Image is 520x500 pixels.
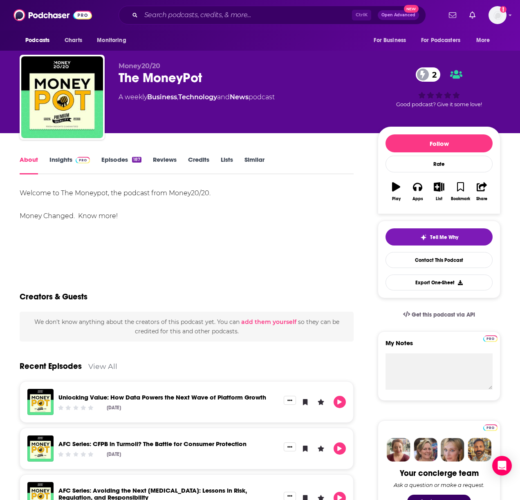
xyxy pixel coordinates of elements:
[471,177,493,206] button: Share
[188,156,209,174] a: Credits
[500,6,507,13] svg: Add a profile image
[153,156,177,174] a: Reviews
[394,482,484,488] div: Ask a question or make a request.
[27,435,54,462] img: AFC Series: CFPB in Turmoil? The Battle for Consumer Protection
[178,93,217,101] a: Technology
[21,56,103,138] a: The MoneyPot
[20,33,60,48] button: open menu
[101,156,141,174] a: Episodes187
[416,67,441,82] a: 2
[420,234,427,241] img: tell me why sparkle
[421,35,460,46] span: For Podcasters
[13,7,92,23] img: Podchaser - Follow, Share and Rate Podcasts
[412,311,475,318] span: Get this podcast via API
[450,177,471,206] button: Bookmark
[20,187,354,222] div: Welcome to The Moneypot, the podcast from Money20/20. Money Changed. Know more!
[217,93,230,101] span: and
[476,196,487,201] div: Share
[392,196,401,201] div: Play
[387,438,410,462] img: Sydney Profile
[177,93,178,101] span: ,
[492,456,512,475] div: Open Intercom Messenger
[315,396,327,408] button: Leave a Rating
[489,6,507,24] button: Show profile menu
[58,440,247,448] a: AFC Series: CFPB in Turmoil? The Battle for Consumer Protection
[132,157,141,163] div: 187
[119,62,160,70] span: Money20/20
[407,177,428,206] button: Apps
[386,177,407,206] button: Play
[414,438,437,462] img: Barbara Profile
[119,92,275,102] div: A weekly podcast
[284,396,296,405] button: Show More Button
[483,424,498,431] img: Podchaser Pro
[49,156,90,174] a: InsightsPodchaser Pro
[57,451,94,457] div: Community Rating: 0 out of 5
[483,423,498,431] a: Pro website
[299,396,312,408] button: Bookmark Episode
[378,62,500,113] div: 2Good podcast? Give it some love!
[397,305,482,325] a: Get this podcast via API
[97,35,126,46] span: Monitoring
[468,438,491,462] img: Jon Profile
[424,67,441,82] span: 2
[489,6,507,24] span: Logged in as mresewehr
[412,196,423,201] div: Apps
[284,442,296,451] button: Show More Button
[334,442,346,455] button: Play
[315,442,327,455] button: Leave a Rating
[451,196,470,201] div: Bookmark
[58,393,266,401] a: Unlocking Value: How Data Powers the Next Wave of Platform Growth
[386,275,493,290] button: Export One-Sheet
[119,6,426,25] div: Search podcasts, credits, & more...
[400,468,479,478] div: Your concierge team
[107,405,121,411] div: [DATE]
[386,134,493,152] button: Follow
[107,451,121,457] div: [DATE]
[34,318,339,335] span: We don't know anything about the creators of this podcast yet . You can so they can be credited f...
[489,6,507,24] img: User Profile
[428,177,450,206] button: List
[221,156,233,174] a: Lists
[147,93,177,101] a: Business
[381,13,415,17] span: Open Advanced
[241,319,296,325] button: add them yourself
[20,361,82,371] a: Recent Episodes
[446,8,459,22] a: Show notifications dropdown
[244,156,264,174] a: Similar
[396,101,482,107] span: Good podcast? Give it some love!
[416,33,472,48] button: open menu
[65,35,82,46] span: Charts
[430,234,458,241] span: Tell Me Why
[483,334,498,342] a: Pro website
[476,35,490,46] span: More
[404,5,419,13] span: New
[386,252,493,268] a: Contact This Podcast
[91,33,137,48] button: open menu
[88,362,117,371] a: View All
[20,156,38,174] a: About
[352,10,371,20] span: Ctrl K
[466,8,479,22] a: Show notifications dropdown
[20,292,87,302] h2: Creators & Guests
[436,196,442,201] div: List
[59,33,87,48] a: Charts
[386,339,493,353] label: My Notes
[386,228,493,246] button: tell me why sparkleTell Me Why
[386,156,493,172] div: Rate
[368,33,416,48] button: open menu
[230,93,249,101] a: News
[378,10,419,20] button: Open AdvancedNew
[25,35,49,46] span: Podcasts
[141,9,352,22] input: Search podcasts, credits, & more...
[27,389,54,415] img: Unlocking Value: How Data Powers the Next Wave of Platform Growth
[334,396,346,408] button: Play
[471,33,500,48] button: open menu
[299,442,312,455] button: Bookmark Episode
[483,335,498,342] img: Podchaser Pro
[441,438,464,462] img: Jules Profile
[374,35,406,46] span: For Business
